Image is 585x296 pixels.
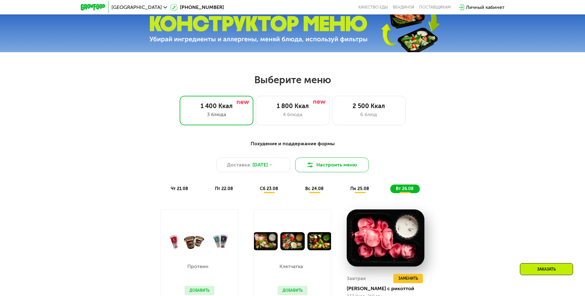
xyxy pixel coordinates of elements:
span: Заменить [398,275,418,282]
div: 1 400 Ккал [186,102,247,110]
span: [DATE] [252,161,268,169]
span: вт 26.08 [396,186,414,191]
span: пт 22.08 [215,186,233,191]
a: Вендинги [393,5,414,10]
div: Похудение и поддержание формы [111,140,474,148]
div: Завтрак [347,274,366,283]
span: сб 23.08 [260,186,278,191]
button: Заменить [393,274,423,283]
div: [PERSON_NAME] с рикоттой [347,286,429,292]
button: Добавить [278,286,307,295]
div: 1 800 Ккал [262,102,323,110]
h2: Выберите меню [20,74,565,86]
span: Доставка: [227,161,251,169]
div: 6 блюд [338,111,399,118]
div: 2 500 Ккал [338,102,399,110]
div: 3 блюда [186,111,247,118]
span: [GEOGRAPHIC_DATA] [111,5,162,10]
span: пн 25.08 [350,186,369,191]
button: Добавить [185,286,214,295]
a: Качество еды [358,5,388,10]
p: Клетчатка [278,264,304,269]
div: 4 блюда [262,111,323,118]
div: Заказать [520,263,573,275]
div: поставщикам [419,5,451,10]
p: Протеин [185,264,211,269]
span: вс 24.08 [305,186,324,191]
button: Настроить меню [295,158,369,172]
a: [PHONE_NUMBER] [170,4,224,11]
div: Личный кабинет [466,4,505,11]
span: чт 21.08 [171,186,188,191]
